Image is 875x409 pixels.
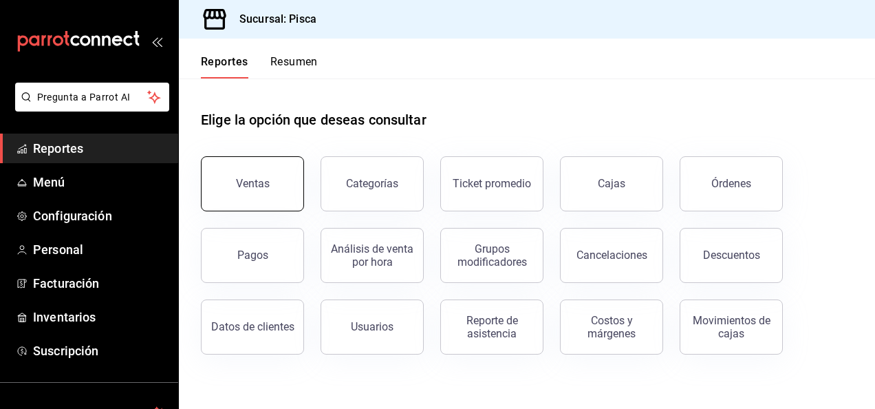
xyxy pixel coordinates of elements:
button: Grupos modificadores [440,228,543,283]
h1: Elige la opción que deseas consultar [201,109,426,130]
button: Costos y márgenes [560,300,663,355]
div: Descuentos [703,249,760,262]
button: Pagos [201,228,304,283]
div: Movimientos de cajas [689,314,774,340]
a: Cajas [560,156,663,211]
span: Personal [33,240,167,259]
span: Configuración [33,207,167,225]
a: Pregunta a Parrot AI [10,100,169,114]
div: Cajas [598,176,626,192]
button: Órdenes [680,156,783,211]
span: Inventarios [33,308,167,326]
span: Suscripción [33,342,167,360]
button: Análisis de venta por hora [321,228,424,283]
button: Ticket promedio [440,156,543,211]
button: Pregunta a Parrot AI [15,83,169,112]
button: Cancelaciones [560,228,663,283]
button: Ventas [201,156,304,211]
button: Datos de clientes [201,300,304,355]
div: Usuarios [351,320,393,333]
div: Pagos [237,249,268,262]
div: Órdenes [711,177,751,190]
span: Facturación [33,274,167,293]
div: Categorías [346,177,398,190]
div: navigation tabs [201,55,318,78]
span: Pregunta a Parrot AI [37,90,148,105]
div: Cancelaciones [576,249,647,262]
button: Reporte de asistencia [440,300,543,355]
div: Grupos modificadores [449,242,534,269]
button: Movimientos de cajas [680,300,783,355]
button: Usuarios [321,300,424,355]
div: Ventas [236,177,270,190]
span: Menú [33,173,167,191]
span: Reportes [33,139,167,158]
button: open_drawer_menu [151,36,162,47]
div: Reporte de asistencia [449,314,534,340]
button: Descuentos [680,228,783,283]
button: Reportes [201,55,248,78]
button: Categorías [321,156,424,211]
div: Datos de clientes [211,320,294,333]
div: Ticket promedio [453,177,531,190]
div: Costos y márgenes [569,314,654,340]
h3: Sucursal: Pisca [228,11,316,28]
div: Análisis de venta por hora [330,242,415,269]
button: Resumen [270,55,318,78]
